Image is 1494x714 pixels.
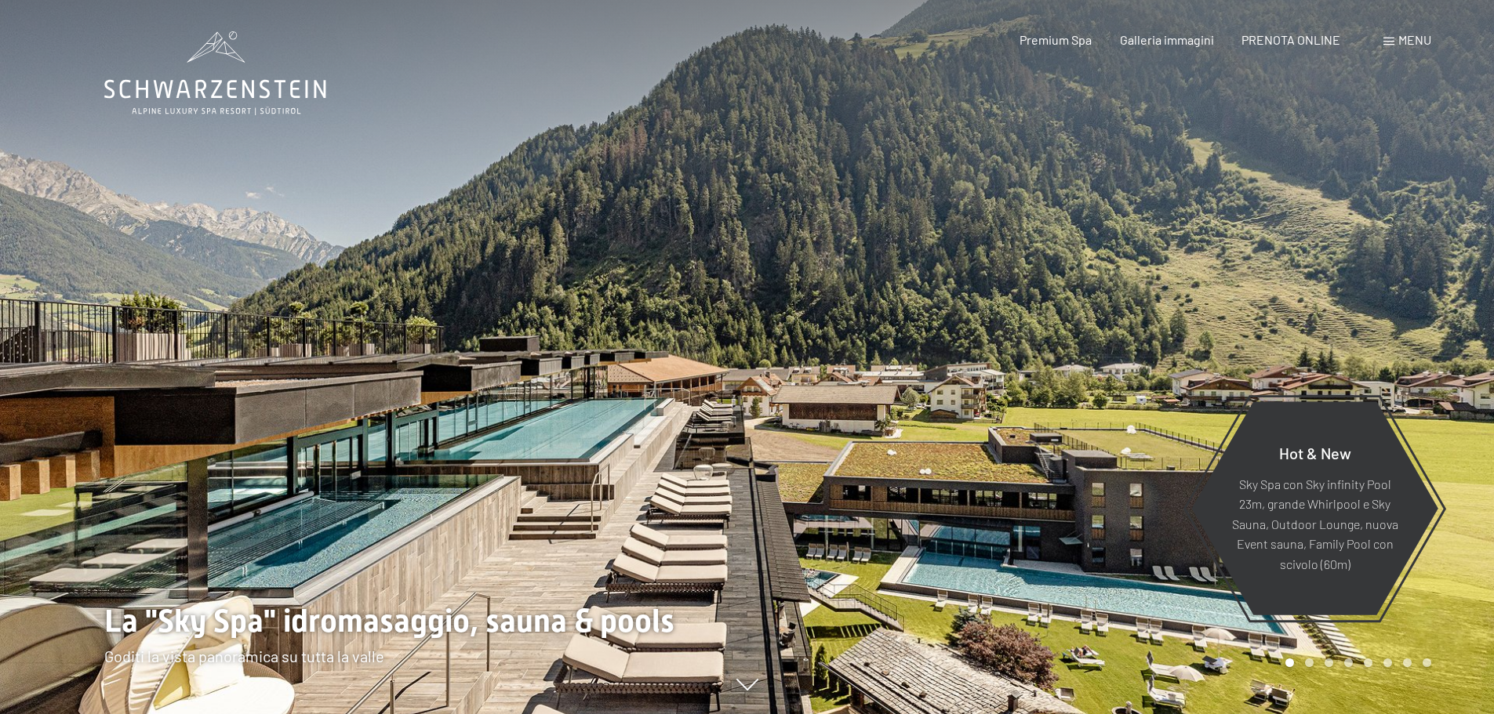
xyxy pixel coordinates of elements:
a: PRENOTA ONLINE [1241,32,1340,47]
a: Hot & New Sky Spa con Sky infinity Pool 23m, grande Whirlpool e Sky Sauna, Outdoor Lounge, nuova ... [1190,400,1439,616]
div: Carousel Page 8 [1423,658,1431,667]
div: Carousel Page 3 [1325,658,1333,667]
a: Galleria immagini [1120,32,1214,47]
div: Carousel Page 1 (Current Slide) [1285,658,1294,667]
div: Carousel Page 6 [1383,658,1392,667]
span: Hot & New [1279,443,1351,462]
a: Premium Spa [1020,32,1092,47]
div: Carousel Page 7 [1403,658,1412,667]
div: Carousel Page 5 [1364,658,1372,667]
span: Menu [1398,32,1431,47]
div: Carousel Pagination [1280,658,1431,667]
p: Sky Spa con Sky infinity Pool 23m, grande Whirlpool e Sky Sauna, Outdoor Lounge, nuova Event saun... [1230,473,1400,574]
div: Carousel Page 2 [1305,658,1314,667]
div: Carousel Page 4 [1344,658,1353,667]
